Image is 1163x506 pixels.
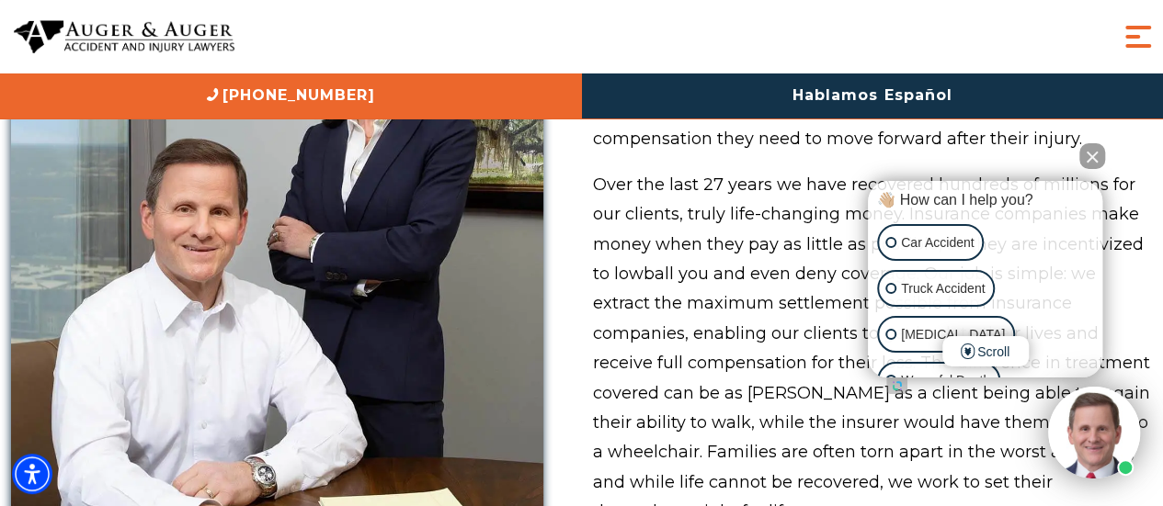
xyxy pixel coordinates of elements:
[872,190,1098,210] div: 👋🏼 How can I help you?
[886,377,907,394] a: Open intaker chat
[901,277,985,300] p: Truck Accident
[1048,387,1140,478] img: Intaker widget Avatar
[901,231,974,254] p: Car Accident
[1079,143,1105,169] button: Close Intaker Chat Widget
[901,369,990,392] p: Wrongful Death
[901,323,1005,346] p: [MEDICAL_DATA]
[1120,18,1157,55] button: Menu
[942,336,1029,366] span: Scroll
[14,20,234,54] img: Auger & Auger Accident and Injury Lawyers Logo
[12,454,52,494] div: Accessibility Menu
